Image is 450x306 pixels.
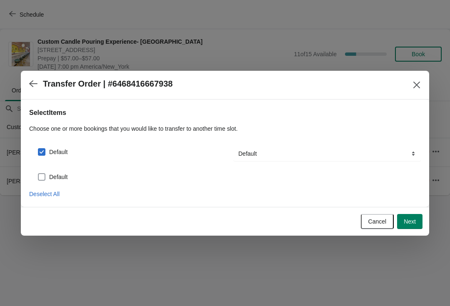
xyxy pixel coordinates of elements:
span: Default [49,148,67,156]
span: Next [404,218,416,225]
button: Next [397,214,422,229]
button: Cancel [361,214,394,229]
h2: Select Items [29,108,421,118]
span: Cancel [368,218,387,225]
h2: Transfer Order | #6468416667938 [43,79,172,89]
p: Choose one or more bookings that you would like to transfer to another time slot. [29,124,421,133]
button: Deselect All [26,187,63,202]
button: Close [409,77,424,92]
span: Deselect All [29,191,60,197]
span: Default [49,173,67,181]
